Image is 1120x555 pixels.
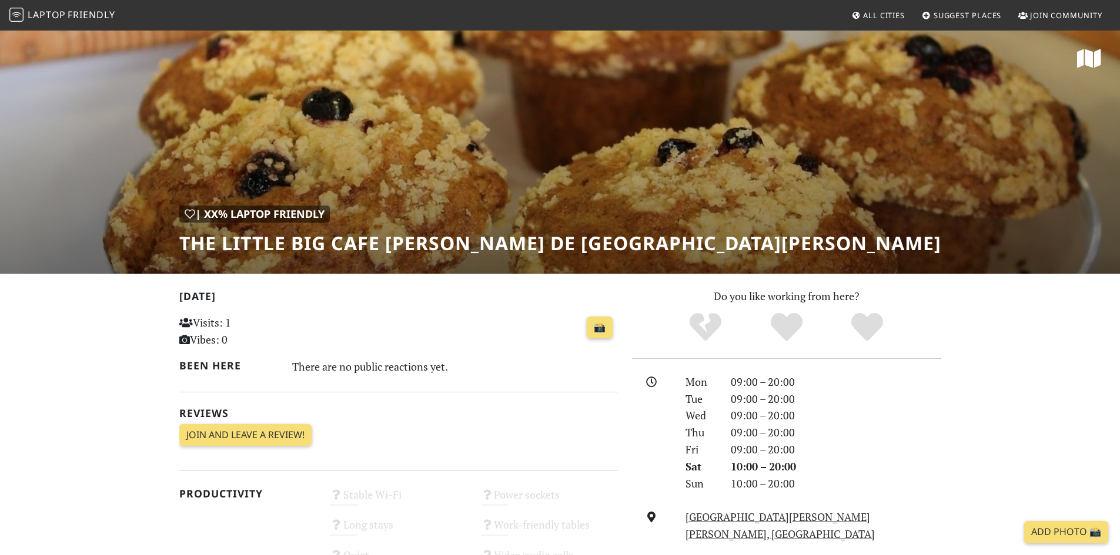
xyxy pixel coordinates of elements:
[323,515,474,545] div: Long stays
[678,407,723,424] div: Wed
[863,10,905,21] span: All Cities
[179,424,312,446] a: Join and leave a review!
[665,311,746,344] div: No
[179,359,279,372] h2: Been here
[179,314,316,348] p: Visits: 1 Vibes: 0
[724,458,948,475] div: 10:00 – 20:00
[632,288,941,305] p: Do you like working from here?
[847,5,910,26] a: All Cities
[686,510,875,541] a: [GEOGRAPHIC_DATA][PERSON_NAME][PERSON_NAME], [GEOGRAPHIC_DATA]
[9,8,24,22] img: LaptopFriendly
[1024,521,1108,543] a: Add Photo 📸
[1030,10,1102,21] span: Join Community
[678,475,723,492] div: Sun
[724,424,948,441] div: 09:00 – 20:00
[724,441,948,458] div: 09:00 – 20:00
[292,357,618,376] div: There are no public reactions yet.
[724,391,948,408] div: 09:00 – 20:00
[1014,5,1107,26] a: Join Community
[68,8,115,21] span: Friendly
[934,10,1002,21] span: Suggest Places
[28,8,66,21] span: Laptop
[587,317,613,339] a: 📸
[474,485,625,515] div: Power sockets
[179,290,618,307] h2: [DATE]
[179,407,618,419] h2: Reviews
[9,5,115,26] a: LaptopFriendly LaptopFriendly
[678,391,723,408] div: Tue
[678,441,723,458] div: Fri
[179,206,330,223] div: | XX% Laptop Friendly
[323,485,474,515] div: Stable Wi-Fi
[724,407,948,424] div: 09:00 – 20:00
[678,424,723,441] div: Thu
[678,458,723,475] div: Sat
[724,374,948,391] div: 09:00 – 20:00
[179,232,941,254] h1: The Little Big Cafe [PERSON_NAME] de [GEOGRAPHIC_DATA][PERSON_NAME]
[827,311,908,344] div: Definitely!
[179,487,316,500] h2: Productivity
[746,311,827,344] div: Yes
[917,5,1007,26] a: Suggest Places
[474,515,625,545] div: Work-friendly tables
[678,374,723,391] div: Mon
[724,475,948,492] div: 10:00 – 20:00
